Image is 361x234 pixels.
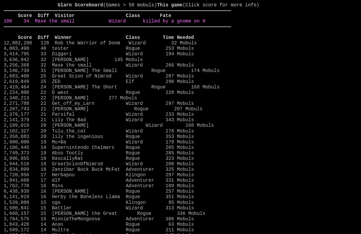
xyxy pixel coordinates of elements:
a: 2,186,445 19 Supernintendo Chalmers Rogue 205 Mobuls [4,145,194,150]
b: Score Diff Winner Class Time Needed [18,35,194,40]
b: Ularn Scoreboard [58,2,103,8]
a: 2,379,177 21 Parsifal Wizard 233 Mobuls [4,112,194,117]
larn: (Games > 50 mobuls) (Click score for more info) Click on a score for more information ---- Reload... [4,2,231,222]
a: 1,843,428 14 Anon Rogue 63 Mobuls [4,222,194,227]
a: 2,224,900 22 D west Rogue 220 Mobuls [4,90,194,95]
a: 2,683,400 25 Great Scion of Nimrod Wizard 207 Mobuls [4,74,194,79]
a: 2,834,099 18 Zanzibar Buck Buck McFat Adventurer 325 Mobuls [4,167,194,172]
a: 1,539,080 15 ogo Klingon 85 Mobuls [4,200,194,205]
a: 2,358,883 20 lily the ingenious Rogue 353 Mobuls [4,134,194,139]
a: 2,207,743 21 [PERSON_NAME] Rogue 207 Mobuls [4,106,203,112]
a: 100 34 Maxe the small Wizard killed by a gnome on H [4,19,205,24]
a: 3,996,855 19 RascallyRat Rogue 323 Mobuls [4,156,194,161]
a: 3,636,942 32 [PERSON_NAME] 145 Mobuls [4,57,143,63]
a: 2,619,849 25 ZED Elf 290 Mobuls [4,79,194,84]
a: 1,941,608 17 dlf Adventurer 331 Mobuls [4,178,194,183]
b: This game [157,2,182,8]
a: 2,419,464 24 [PERSON_NAME] The Short Rogue 168 Mobuls [4,84,220,90]
a: 2,189,019 20 [PERSON_NAME] Wizard 160 Mobuls [4,123,214,128]
a: 3,414,795 33 Diggeri Wizard 194 Mobuls [4,51,194,57]
a: 2,271,788 22 Get_off_my_Larn Wizard 297 Mobuls [4,101,194,106]
b: Score Diff Visitor Class Fate [18,13,171,19]
a: 1,900,000 19 Mu+Ba Wizard 178 Mobuls [4,139,194,145]
a: 3,146,739 31 [PERSON_NAME] The Small Rogue 174 Mobuls [4,68,220,74]
a: 2,102,327 20 Tulu_the_cat Wizard 278 Mobuls [4,129,194,134]
a: 1,720,956 17 Herbapou Klingon 297 Mobuls [4,172,194,178]
a: 3,256,368 32 Maxe the small Wizard 266 Mobuls [4,63,194,68]
a: 2,141,379 21 Lily The Bad Wizard 343 Mobuls [4,117,194,123]
a: 2,340,213 22 [PERSON_NAME] 277 Mobuls [4,95,137,101]
a: 3,764,575 15 MinnieTheMongoose Adventurer 386 Mobuls [4,216,194,222]
a: 12,882,208 128 Rob the Warrior of Doom Wizard 32 Mobuls [4,40,197,46]
a: 3,500,841 15 Battler Wizard 313 Mobuls [4,205,194,211]
a: 6,141,019 16 Herby the Boneless Llama Rogue 351 Mobuls [4,194,194,200]
a: 7,749,373 19 Abso Tootly Rogue 285 Mobuls [4,150,194,156]
a: 4,003,490 40 tester Rogue 253 Mobuls [4,46,194,51]
a: 1,762,770 16 Minx Adventurer 109 Mobuls [4,183,194,189]
a: 1,944,510 18 GreatScionOfNimrod Wizard 200 Mobuls [4,161,194,167]
a: 1,660,157 15 [PERSON_NAME] the Great Rogue 336 Mobuls [4,211,205,216]
a: 6,438,939 16 [PERSON_NAME] Rogue 257 Mobuls [4,189,194,194]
